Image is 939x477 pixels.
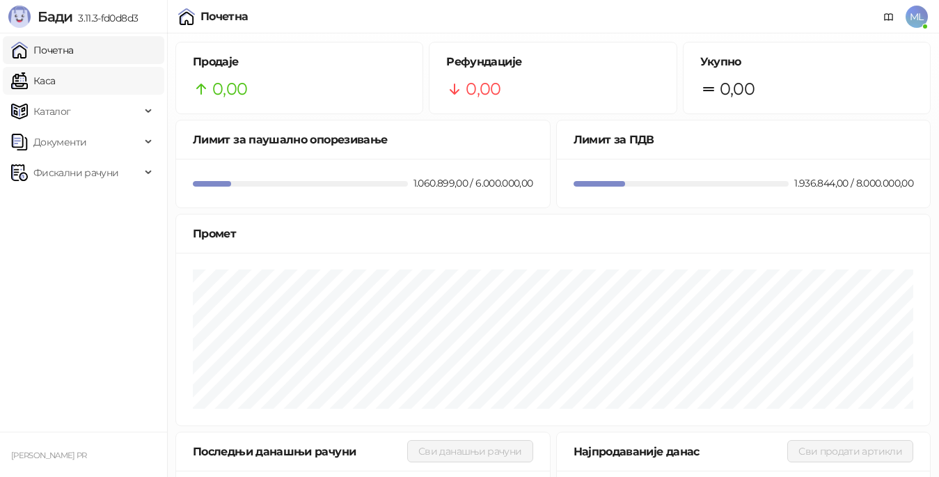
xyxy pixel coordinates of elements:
small: [PERSON_NAME] PR [11,451,87,460]
img: Logo [8,6,31,28]
a: Документација [878,6,900,28]
a: Каса [11,67,55,95]
h5: Укупно [700,54,913,70]
span: Документи [33,128,86,156]
div: Лимит за ПДВ [574,131,914,148]
h5: Продаје [193,54,406,70]
span: Каталог [33,97,71,125]
span: 0,00 [212,76,247,102]
span: ML [906,6,928,28]
div: 1.060.899,00 / 6.000.000,00 [411,175,536,191]
span: Фискални рачуни [33,159,118,187]
span: 0,00 [720,76,755,102]
span: 3.11.3-fd0d8d3 [72,12,138,24]
span: 0,00 [466,76,500,102]
div: Лимит за паушално опорезивање [193,131,533,148]
div: 1.936.844,00 / 8.000.000,00 [791,175,916,191]
span: Бади [38,8,72,25]
div: Последњи данашњи рачуни [193,443,407,460]
div: Почетна [200,11,248,22]
h5: Рефундације [446,54,659,70]
div: Најпродаваније данас [574,443,788,460]
a: Почетна [11,36,74,64]
div: Промет [193,225,913,242]
button: Сви продати артикли [787,440,913,462]
button: Сви данашњи рачуни [407,440,532,462]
